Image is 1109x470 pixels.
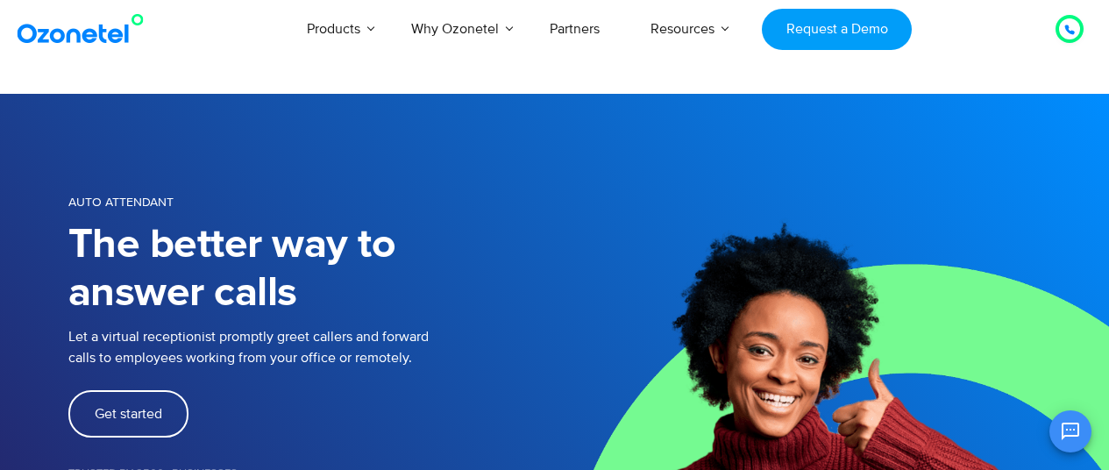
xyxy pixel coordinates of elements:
a: Request a Demo [762,9,912,50]
button: Open chat [1049,410,1091,452]
p: Let a virtual receptionist promptly greet callers and forward calls to employees working from you... [68,326,555,368]
h1: The better way to answer calls [68,221,555,317]
a: Get started [68,390,188,438]
span: AUTO ATTENDANT [68,195,174,210]
span: Get started [95,407,162,421]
